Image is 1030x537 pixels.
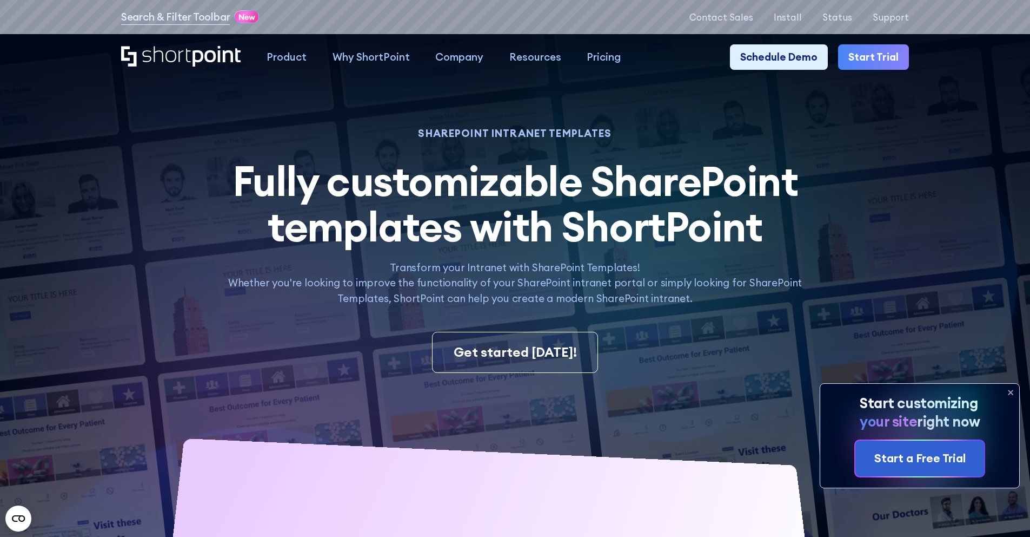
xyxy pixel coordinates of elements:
a: Status [822,12,852,22]
a: Resources [496,44,574,70]
div: Pricing [587,49,621,65]
button: Open CMP widget [5,506,31,532]
a: Why ShortPoint [320,44,423,70]
a: Home [121,46,241,68]
a: Start a Free Trial [855,441,984,476]
a: Search & Filter Toolbar [121,9,230,25]
a: Support [873,12,909,22]
a: Schedule Demo [730,44,828,70]
a: Install [774,12,802,22]
div: Company [435,49,483,65]
a: Product [254,44,320,70]
div: Get started [DATE]! [454,343,577,362]
div: Start a Free Trial [874,450,966,467]
h1: SHAREPOINT INTRANET TEMPLATES [214,129,816,138]
a: Start Trial [838,44,909,70]
span: Fully customizable SharePoint templates with ShortPoint [232,155,798,252]
div: Why ShortPoint [333,49,410,65]
div: Product [267,49,307,65]
iframe: Chat Widget [976,485,1030,537]
div: Resources [509,49,561,65]
a: Get started [DATE]! [432,332,597,373]
a: Pricing [574,44,634,70]
p: Transform your Intranet with SharePoint Templates! Whether you're looking to improve the function... [214,260,816,306]
a: Contact Sales [689,12,753,22]
a: Company [422,44,496,70]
